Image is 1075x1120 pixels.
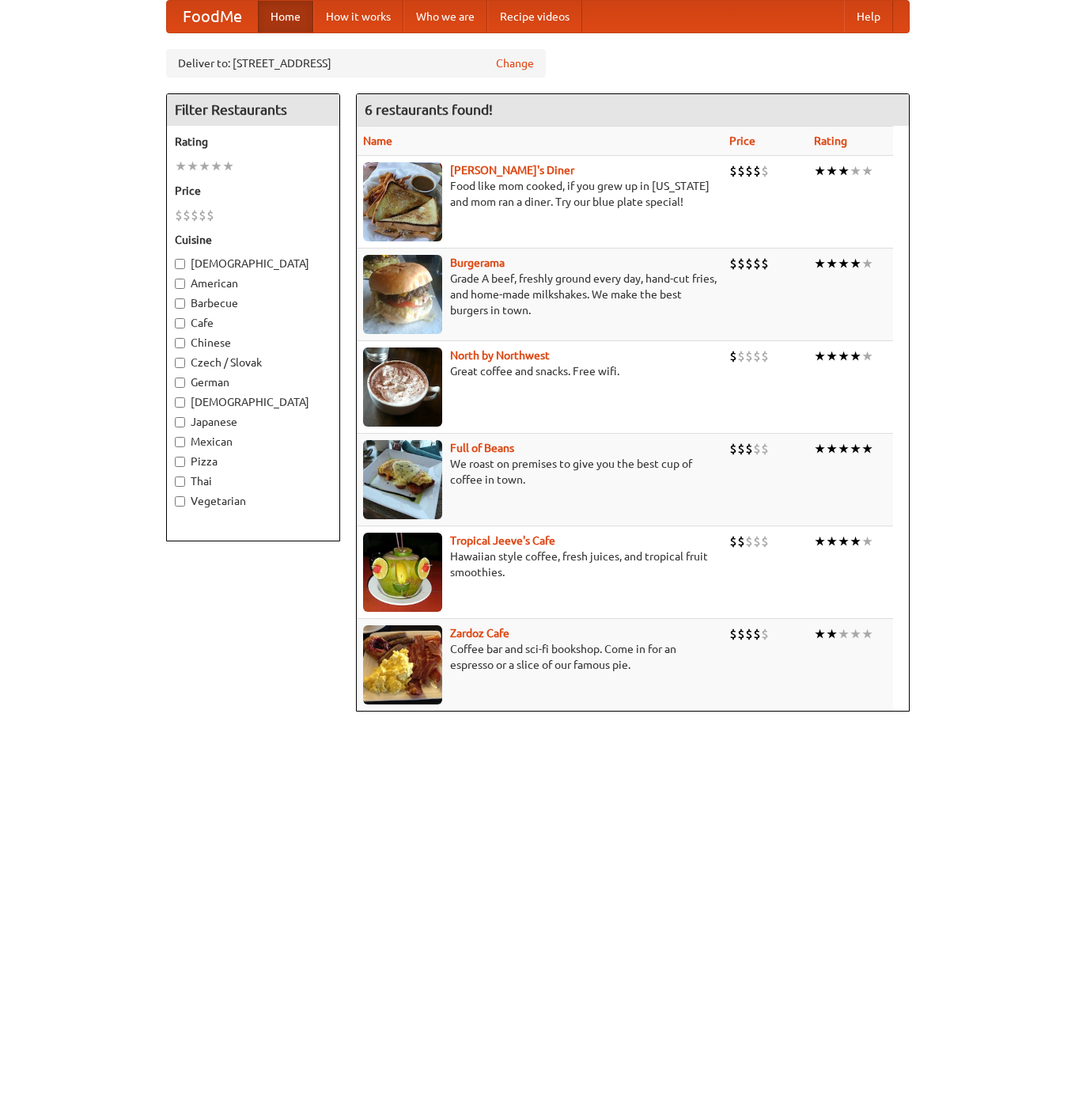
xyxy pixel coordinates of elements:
[175,355,331,370] label: Czech / Slovak
[363,135,392,147] a: Name
[175,158,187,175] li: ★
[814,440,826,457] li: ★
[838,162,850,180] li: ★
[745,162,753,180] li: $
[363,363,717,379] p: Great coffee and snacks. Free wifi.
[450,256,505,269] a: Burgerama
[487,1,582,32] a: Recipe videos
[838,533,850,550] li: ★
[363,533,442,612] img: jeeves.jpg
[761,440,769,457] li: $
[729,440,737,457] li: $
[838,625,850,643] li: ★
[363,178,717,210] p: Food like mom cooked, if you grew up in [US_STATE] and mom ran a diner. Try our blue plate special!
[737,533,745,550] li: $
[363,347,442,427] img: north.jpg
[850,533,861,550] li: ★
[729,135,755,147] a: Price
[175,473,331,489] label: Thai
[761,625,769,643] li: $
[737,255,745,272] li: $
[745,533,753,550] li: $
[175,338,185,348] input: Chinese
[729,255,737,272] li: $
[729,347,737,365] li: $
[745,347,753,365] li: $
[814,347,826,365] li: ★
[175,279,185,289] input: American
[167,1,258,32] a: FoodMe
[206,207,214,224] li: $
[737,440,745,457] li: $
[175,434,331,450] label: Mexican
[737,347,745,365] li: $
[175,397,185,408] input: [DEMOGRAPHIC_DATA]
[826,440,838,457] li: ★
[761,533,769,550] li: $
[175,207,183,224] li: $
[363,162,442,241] img: sallys.jpg
[175,454,331,469] label: Pizza
[175,417,185,427] input: Japanese
[861,625,873,643] li: ★
[175,378,185,388] input: German
[729,533,737,550] li: $
[175,437,185,447] input: Mexican
[175,275,331,291] label: American
[814,255,826,272] li: ★
[737,162,745,180] li: $
[753,255,761,272] li: $
[745,255,753,272] li: $
[187,158,199,175] li: ★
[761,255,769,272] li: $
[450,442,514,454] a: Full of Beans
[450,534,555,547] a: Tropical Jeeve's Cafe
[175,335,331,351] label: Chinese
[838,347,850,365] li: ★
[861,347,873,365] li: ★
[403,1,487,32] a: Who we are
[826,255,838,272] li: ★
[861,533,873,550] li: ★
[450,349,550,362] a: North by Northwest
[175,493,331,509] label: Vegetarian
[850,162,861,180] li: ★
[844,1,893,32] a: Help
[175,476,185,487] input: Thai
[761,162,769,180] li: $
[753,440,761,457] li: $
[175,374,331,390] label: German
[175,358,185,368] input: Czech / Slovak
[838,440,850,457] li: ★
[365,102,493,117] ng-pluralize: 6 restaurants found!
[175,256,331,271] label: [DEMOGRAPHIC_DATA]
[175,134,331,150] h5: Rating
[861,440,873,457] li: ★
[814,625,826,643] li: ★
[175,259,185,269] input: [DEMOGRAPHIC_DATA]
[450,164,574,177] a: [PERSON_NAME]'s Diner
[175,315,331,331] label: Cafe
[850,255,861,272] li: ★
[363,549,717,580] p: Hawaiian style coffee, fresh juices, and tropical fruit smoothies.
[175,183,331,199] h5: Price
[363,255,442,334] img: burgerama.jpg
[761,347,769,365] li: $
[826,162,838,180] li: ★
[450,627,509,640] a: Zardoz Cafe
[861,162,873,180] li: ★
[258,1,313,32] a: Home
[850,440,861,457] li: ★
[814,533,826,550] li: ★
[737,625,745,643] li: $
[753,625,761,643] li: $
[175,298,185,309] input: Barbecue
[729,162,737,180] li: $
[363,641,717,673] p: Coffee bar and sci-fi bookshop. Come in for an espresso or a slice of our famous pie.
[167,94,339,126] h4: Filter Restaurants
[175,414,331,430] label: Japanese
